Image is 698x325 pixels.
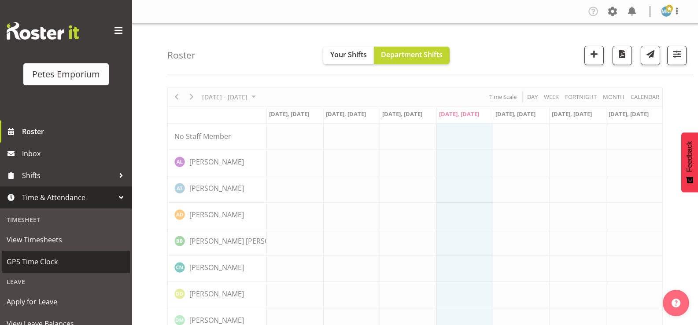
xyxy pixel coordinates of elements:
[22,169,114,182] span: Shifts
[2,229,130,251] a: View Timesheets
[584,46,604,65] button: Add a new shift
[686,141,694,172] span: Feedback
[681,132,698,192] button: Feedback - Show survey
[381,50,443,59] span: Department Shifts
[374,47,450,64] button: Department Shifts
[672,299,680,307] img: help-xxl-2.png
[167,50,196,60] h4: Roster
[323,47,374,64] button: Your Shifts
[22,147,128,160] span: Inbox
[641,46,660,65] button: Send a list of all shifts for the selected filtered period to all rostered employees.
[22,191,114,204] span: Time & Attendance
[7,295,126,308] span: Apply for Leave
[330,50,367,59] span: Your Shifts
[32,68,100,81] div: Petes Emporium
[2,251,130,273] a: GPS Time Clock
[2,273,130,291] div: Leave
[7,255,126,268] span: GPS Time Clock
[7,233,126,246] span: View Timesheets
[667,46,687,65] button: Filter Shifts
[2,291,130,313] a: Apply for Leave
[2,211,130,229] div: Timesheet
[22,125,128,138] span: Roster
[613,46,632,65] button: Download a PDF of the roster according to the set date range.
[661,6,672,17] img: mandy-mosley3858.jpg
[7,22,79,40] img: Rosterit website logo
